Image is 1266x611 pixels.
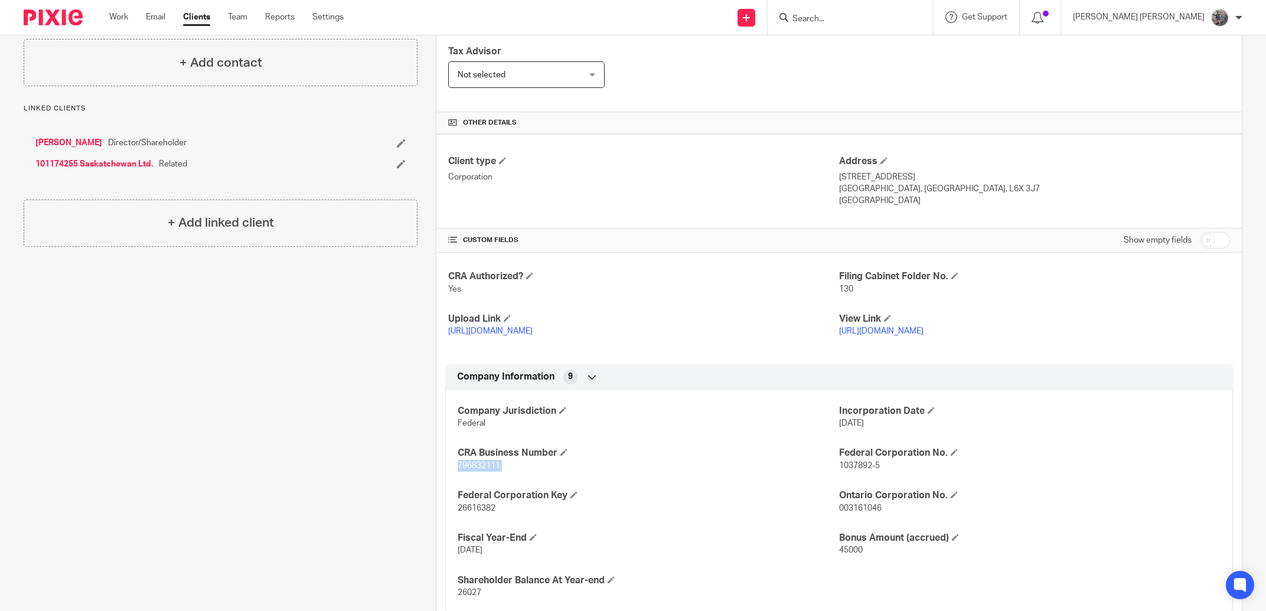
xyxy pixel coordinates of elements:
[839,462,880,470] span: 1037892-5
[839,532,1221,544] h4: Bonus Amount (accrued)
[568,371,573,383] span: 9
[458,504,495,512] span: 26616382
[458,447,839,459] h4: CRA Business Number
[228,11,247,23] a: Team
[448,327,533,335] a: [URL][DOMAIN_NAME]
[839,171,1230,183] p: [STREET_ADDRESS]
[839,155,1230,168] h4: Address
[448,236,839,245] h4: CUSTOM FIELDS
[839,489,1221,502] h4: Ontario Corporation No.
[24,104,417,113] p: Linked clients
[458,462,500,470] span: 796832111
[265,11,295,23] a: Reports
[1210,8,1229,27] img: 20160912_191538.jpg
[448,270,839,283] h4: CRA Authorized?
[1073,11,1205,23] p: [PERSON_NAME] [PERSON_NAME]
[458,546,482,554] span: [DATE]
[791,14,898,25] input: Search
[168,214,274,232] h4: + Add linked client
[839,195,1230,207] p: [GEOGRAPHIC_DATA]
[183,11,210,23] a: Clients
[839,183,1230,195] p: [GEOGRAPHIC_DATA], [GEOGRAPHIC_DATA], L6X 3J7
[458,532,839,544] h4: Fiscal Year-End
[180,54,262,72] h4: + Add contact
[35,137,102,149] a: [PERSON_NAME]
[448,313,839,325] h4: Upload Link
[159,158,187,170] span: Related
[1124,234,1192,246] label: Show empty fields
[312,11,344,23] a: Settings
[146,11,165,23] a: Email
[458,574,839,587] h4: Shareholder Balance At Year-end
[962,13,1007,21] span: Get Support
[839,447,1221,459] h4: Federal Corporation No.
[458,489,839,502] h4: Federal Corporation Key
[109,11,128,23] a: Work
[458,419,485,427] span: Federal
[448,285,461,293] span: Yes
[839,327,924,335] a: [URL][DOMAIN_NAME]
[35,158,153,170] a: 101174255 Saskatchewan Ltd.
[24,9,83,25] img: Pixie
[108,137,187,149] span: Director/Shareholder
[448,155,839,168] h4: Client type
[839,419,864,427] span: [DATE]
[839,285,853,293] span: 130
[458,71,505,79] span: Not selected
[839,504,882,512] span: 003161046
[839,313,1230,325] h4: View Link
[839,405,1221,417] h4: Incorporation Date
[457,371,554,383] span: Company Information
[463,118,517,128] span: Other details
[839,546,863,554] span: 45000
[448,47,501,56] span: Tax Advisor
[458,405,839,417] h4: Company Jurisdiction
[448,171,839,183] p: Corporation
[839,270,1230,283] h4: Filing Cabinet Folder No.
[458,589,481,597] span: 26027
